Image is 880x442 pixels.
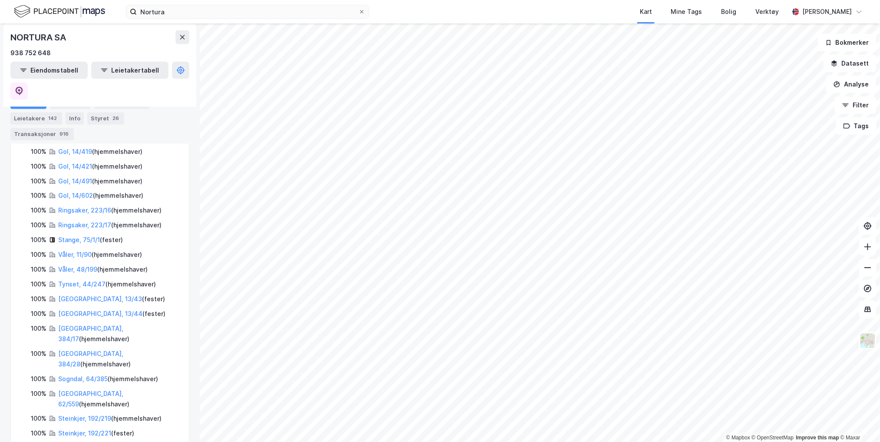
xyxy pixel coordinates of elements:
a: [GEOGRAPHIC_DATA], 62/559 [58,390,123,408]
div: 100% [31,309,46,319]
div: 100% [31,220,46,231]
div: ( hjemmelshaver ) [58,414,162,424]
div: ( hjemmelshaver ) [58,279,156,290]
a: Stange, 75/1/1 [58,236,100,244]
div: Info [66,112,84,124]
a: Steinkjer, 192/221 [58,430,111,437]
div: ( fester ) [58,429,134,439]
a: [GEOGRAPHIC_DATA], 384/17 [58,325,123,343]
div: 100% [31,191,46,201]
div: 100% [31,265,46,275]
button: Filter [835,96,877,114]
div: 100% [31,206,46,216]
a: Våler, 48/199 [58,266,97,273]
div: 100% [31,389,46,399]
div: ( fester ) [58,294,165,305]
a: Gol, 14/421 [58,163,92,170]
div: 100% [31,235,46,246]
div: 100% [31,374,46,385]
div: 100% [31,324,46,334]
div: ( hjemmelshaver ) [58,220,162,231]
a: Gol, 14/491 [58,178,92,185]
div: Leietakere [10,112,62,124]
div: ( hjemmelshaver ) [58,349,179,370]
a: Ringsaker, 223/16 [58,207,111,214]
div: 100% [31,162,46,172]
div: Mine Tags [671,7,702,17]
a: Steinkjer, 192/219 [58,415,111,422]
button: Bokmerker [818,34,877,51]
a: Mapbox [726,435,750,441]
div: 100% [31,414,46,424]
div: 142 [46,114,59,123]
div: Bolig [721,7,737,17]
div: 100% [31,250,46,260]
div: 100% [31,294,46,305]
div: ( hjemmelshaver ) [58,265,148,275]
a: Gol, 14/419 [58,148,92,156]
input: Søk på adresse, matrikkel, gårdeiere, leietakere eller personer [137,5,358,18]
div: 100% [31,147,46,157]
div: ( hjemmelshaver ) [58,389,179,410]
a: Ringsaker, 223/17 [58,222,111,229]
div: Transaksjoner [10,128,74,140]
div: ( fester ) [58,235,123,246]
div: 100% [31,176,46,187]
div: 100% [31,429,46,439]
div: ( hjemmelshaver ) [58,147,142,157]
div: ( hjemmelshaver ) [58,162,142,172]
div: 26 [111,114,121,123]
img: logo.f888ab2527a4732fd821a326f86c7f29.svg [14,4,105,19]
button: Eiendomstabell [10,62,88,79]
div: ( fester ) [58,309,165,319]
div: 938 752 648 [10,48,51,58]
a: OpenStreetMap [752,435,794,441]
div: ( hjemmelshaver ) [58,374,158,385]
iframe: Chat Widget [837,400,880,442]
div: NORTURA SA [10,30,68,44]
div: Styret [87,112,124,124]
div: ( hjemmelshaver ) [58,176,142,187]
a: Gol, 14/602 [58,192,93,199]
button: Analyse [826,76,877,93]
div: Verktøy [756,7,779,17]
div: [PERSON_NAME] [803,7,852,17]
a: Sogndal, 64/385 [58,376,108,383]
div: ( hjemmelshaver ) [58,250,142,260]
div: Kart [640,7,652,17]
button: Datasett [824,55,877,72]
a: [GEOGRAPHIC_DATA], 13/43 [58,296,142,303]
img: Z [860,332,876,349]
div: ( hjemmelshaver ) [58,206,162,216]
a: Våler, 11/90 [58,251,92,259]
div: 100% [31,279,46,290]
div: 100% [31,349,46,359]
div: ( hjemmelshaver ) [58,191,143,201]
button: Tags [836,117,877,135]
a: [GEOGRAPHIC_DATA], 13/44 [58,310,142,318]
a: [GEOGRAPHIC_DATA], 384/28 [58,350,123,368]
button: Leietakertabell [91,62,169,79]
a: Improve this map [796,435,839,441]
div: 916 [58,130,70,138]
div: ( hjemmelshaver ) [58,324,179,345]
a: Tynset, 44/247 [58,281,106,288]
